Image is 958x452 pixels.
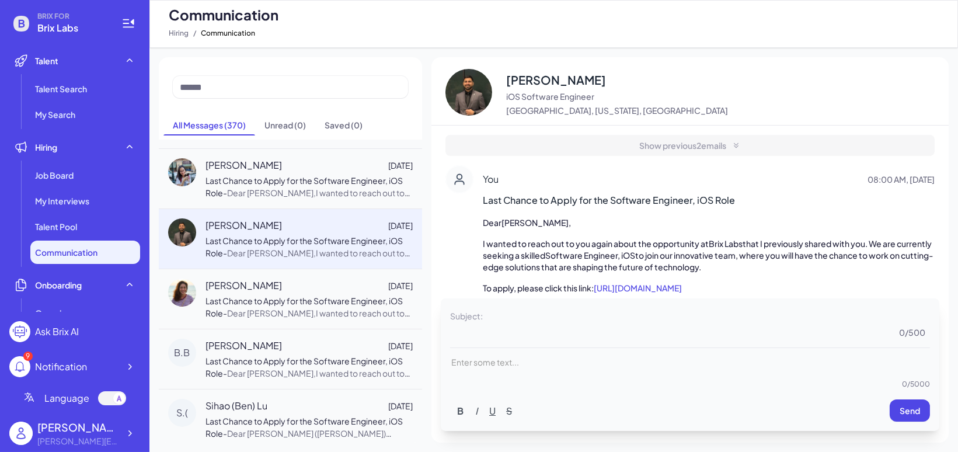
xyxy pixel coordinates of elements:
span: Communication [35,246,97,258]
button: Format text to underlined [485,401,500,421]
div: All Messages [173,119,246,131]
span: 08:00 AM, [DATE] [868,173,935,185]
span: S [506,402,512,419]
img: Shivam Shishangia [445,69,492,116]
span: To apply, please click this link: [483,283,594,293]
span: [PERSON_NAME] [205,279,282,293]
span: Brix Labs [37,21,107,35]
span: BRIX FOR [37,12,107,21]
div: ( 0 ) [351,119,363,131]
span: Dear [483,217,501,228]
div: Saved [325,119,363,131]
span: You [483,172,499,186]
span: Job Board [35,169,74,181]
span: Last Chance to Apply for the Software Engineer, iOS Role [205,175,403,198]
p: - [205,295,413,319]
span: [DATE] [388,280,413,292]
div: B.B [168,339,196,367]
div: ( 370 ) [224,119,246,131]
p: [GEOGRAPHIC_DATA], [US_STATE], [GEOGRAPHIC_DATA] [506,105,728,116]
span: Last Chance to Apply for the Software Engineer, iOS Role [483,193,935,207]
span: [PERSON_NAME] [205,339,282,353]
span: Hiring [35,141,57,153]
span: Talent Pool [35,221,77,232]
p: - [205,175,413,199]
span: Show previous 2 emails [640,140,727,151]
img: user_logo.png [9,422,33,445]
span: B [457,402,464,419]
span: U [489,402,496,419]
span: Talent [35,55,58,67]
span: , [569,217,571,228]
span: Last Chance to Apply for the Software Engineer, iOS Role [205,295,403,318]
a: [URL][DOMAIN_NAME] [594,283,682,293]
button: Format text as italics [469,401,483,421]
span: [DATE] [388,400,413,412]
span: My Interviews [35,195,89,207]
span: Onboarding [35,279,82,291]
div: 0 / 5000 [450,378,930,390]
div: Ask Brix AI [35,325,79,339]
button: Send [890,399,930,422]
span: Sihao (Ben) Lu [205,399,267,413]
span: [DATE] [388,220,413,232]
span: Language [44,391,89,405]
div: S.( [168,399,196,427]
span: I [475,402,478,419]
span: Dear [PERSON_NAME],I wanted to reach out to you again about the opportunity at [GEOGRAPHIC_DATA] ... [205,248,410,393]
p: - [205,355,413,380]
span: I wanted to reach out to you again about the opportunity at [483,238,709,249]
span: Dear [PERSON_NAME],I wanted to reach out to you again about the opportunity at [GEOGRAPHIC_DATA] ... [205,187,410,333]
p: iOS Software Engineer [506,91,728,102]
span: Last Chance to Apply for the Software Engineer, iOS Role [205,416,403,439]
span: [PERSON_NAME] [205,218,282,232]
div: 9 [23,352,33,361]
p: - [205,415,413,440]
div: ( 0 ) [294,119,306,131]
p: - [205,235,413,259]
button: Format text as bold [452,401,468,421]
span: Communication [201,26,255,40]
span: / [193,26,196,40]
img: Mai Tran [168,158,196,186]
button: Format text with a strikethrough [501,401,517,421]
div: Shuwei Yang [37,419,119,435]
span: Last Chance to Apply for the Software Engineer, iOS Role [205,356,403,378]
span: to join our innovative team, where you will have the chance to work on cutting-edge solutions tha... [483,250,933,272]
span: Subject: [450,308,483,324]
span: [DATE] [388,159,413,172]
span: Send [900,405,920,416]
p: [PERSON_NAME] [506,72,728,88]
p: [PERSON_NAME] [483,217,935,228]
span: Last Chance to Apply for the Software Engineer, iOS Role [205,235,403,258]
div: Unread [264,119,306,131]
span: Communication [169,5,278,24]
div: 0 / 500 [899,326,925,338]
div: Notification [35,360,87,374]
img: Shivam Shishangia [168,218,196,246]
span: Talent Search [35,83,87,95]
span: Overview [35,307,74,319]
span: [DATE] [388,340,413,352]
img: Natalia Orbach-Mandel [168,279,196,307]
span: My Search [35,109,75,120]
span: [PERSON_NAME] [205,158,282,172]
div: carol@joinbrix.com [37,435,119,447]
p: Brix Labs Software Engineer, iOS [483,238,935,273]
span: that I previously shared with you. We are currently seeking a skilled [483,238,933,260]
